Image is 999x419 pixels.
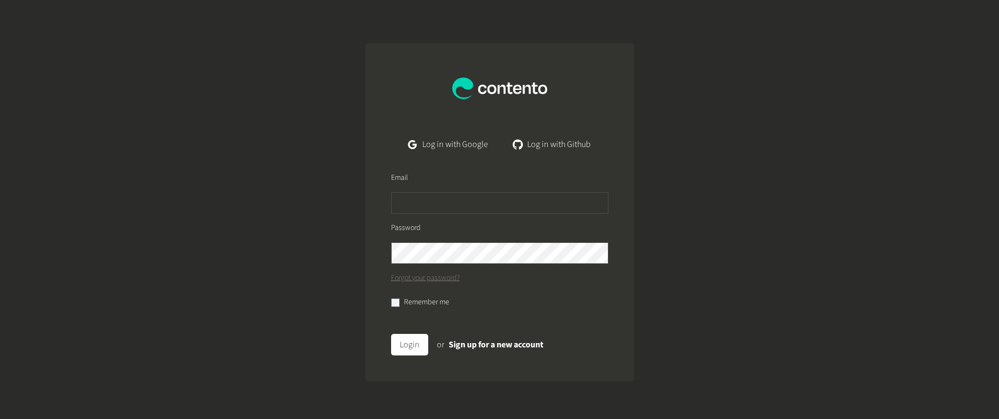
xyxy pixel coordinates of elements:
label: Remember me [404,297,449,308]
label: Email [391,172,408,184]
a: Forgot your password? [391,273,460,284]
a: Log in with Google [400,134,496,155]
button: Login [391,334,428,355]
span: or [437,339,444,351]
a: Sign up for a new account [449,339,543,351]
label: Password [391,222,421,234]
a: Log in with Github [505,134,599,155]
